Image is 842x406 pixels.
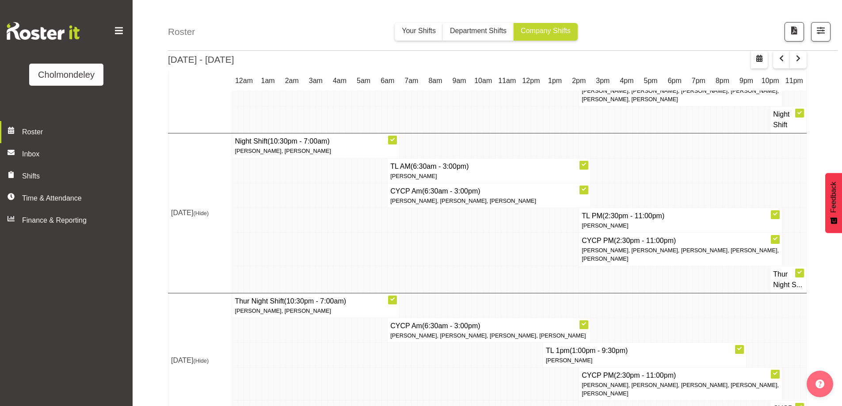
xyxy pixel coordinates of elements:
th: 10am [471,71,495,91]
h4: CYCP Am [390,186,588,197]
h4: Roster [168,25,195,38]
span: [PERSON_NAME], [PERSON_NAME] [235,307,331,314]
span: [PERSON_NAME] [390,173,437,179]
th: 9am [447,71,471,91]
h4: TL 1pm [546,345,743,356]
span: (6:30am - 3:00pm) [411,163,469,170]
th: 9pm [735,71,758,91]
span: Feedback [828,182,839,212]
span: Your Shifts [402,27,436,34]
th: 1am [256,71,280,91]
h4: Night Shift [235,136,396,147]
th: 6pm [663,71,686,91]
button: Your Shifts [395,23,443,41]
button: Download a PDF of the roster according to the set date range. [785,22,804,42]
span: Department Shifts [450,27,507,34]
span: (6:30am - 3:00pm) [422,187,480,195]
button: Filter Shifts [811,22,831,42]
span: (10:30pm - 7:00am) [284,297,347,305]
h4: TL AM [390,161,588,172]
button: Department Shifts [443,23,514,41]
th: 5pm [639,71,663,91]
span: [PERSON_NAME], [PERSON_NAME], [PERSON_NAME], [PERSON_NAME] [390,332,586,339]
h2: [DATE] - [DATE] [168,53,234,66]
span: [PERSON_NAME] [546,357,592,364]
h4: CYCP PM [582,370,779,381]
th: 8pm [710,71,734,91]
span: Roster [22,127,128,137]
span: (Hide) [193,210,209,216]
span: Company Shifts [521,27,571,34]
span: (6:30am - 3:00pm) [422,322,480,330]
th: 8am [423,71,447,91]
span: (2:30pm - 11:00pm) [614,237,676,244]
th: 7am [400,71,423,91]
button: Select a specific date within the roster. [751,51,768,68]
h4: Thur Night Shift [235,296,396,307]
h4: Night Shift [773,109,804,130]
th: 12pm [519,71,543,91]
button: Feedback - Show survey [825,173,842,233]
th: 2pm [567,71,591,91]
th: 6am [376,71,400,91]
button: Company Shifts [514,23,578,41]
span: [PERSON_NAME], [PERSON_NAME] [235,148,331,154]
th: 4pm [615,71,639,91]
h4: CYCP Am [390,321,588,331]
th: 2am [280,71,304,91]
th: 11am [495,71,519,91]
h4: CYCP PM [582,235,779,246]
span: [PERSON_NAME] [582,222,628,229]
img: Rosterit website logo [7,22,80,40]
span: [PERSON_NAME], [PERSON_NAME], [PERSON_NAME], [PERSON_NAME], [PERSON_NAME] [582,382,779,397]
span: (10:30pm - 7:00am) [267,137,330,145]
th: 7pm [686,71,710,91]
span: (Hide) [193,357,209,364]
th: 4am [328,71,351,91]
span: Inbox [22,149,128,159]
span: Finance & Reporting [22,215,115,226]
th: 10pm [758,71,782,91]
th: 5am [352,71,376,91]
h4: Thur Night S... [773,269,804,290]
div: Cholmondeley [38,68,95,81]
th: 1pm [543,71,567,91]
span: Time & Attendance [22,193,115,204]
img: help-xxl-2.png [815,379,824,388]
span: Shifts [22,171,115,182]
td: [DATE] [168,133,232,293]
th: 12am [232,71,256,91]
th: 3am [304,71,328,91]
th: 11pm [782,71,807,91]
th: 3pm [591,71,615,91]
span: (1:00pm - 9:30pm) [570,347,628,354]
span: [PERSON_NAME], [PERSON_NAME], [PERSON_NAME], [PERSON_NAME], [PERSON_NAME] [582,247,779,262]
h4: TL PM [582,211,779,221]
span: [PERSON_NAME], [PERSON_NAME], [PERSON_NAME] [390,197,536,204]
span: (2:30pm - 11:00pm) [602,212,665,220]
span: (2:30pm - 11:00pm) [614,372,676,379]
